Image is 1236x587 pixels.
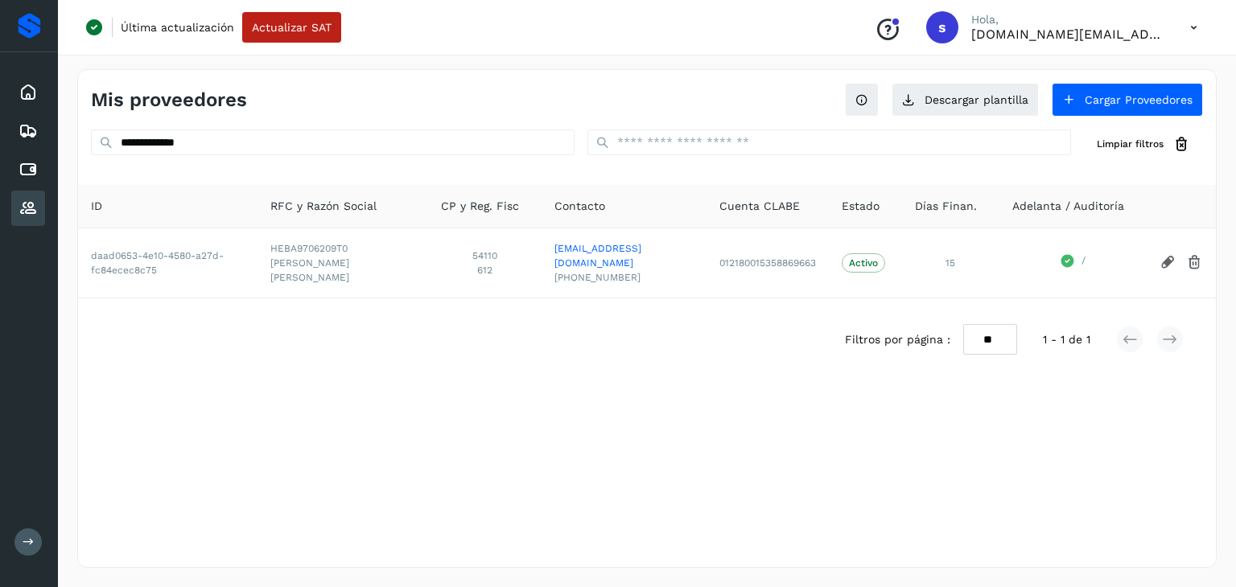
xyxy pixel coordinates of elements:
[91,198,102,215] span: ID
[11,152,45,187] div: Cuentas por pagar
[849,257,878,269] p: Activo
[946,257,955,269] span: 15
[121,20,234,35] p: Última actualización
[242,12,341,43] button: Actualizar SAT
[441,263,529,277] span: 612
[707,228,829,298] td: 012180015358869663
[1043,331,1090,348] span: 1 - 1 de 1
[845,331,950,348] span: Filtros por página :
[252,22,332,33] span: Actualizar SAT
[1097,137,1164,151] span: Limpiar filtros
[78,228,257,298] td: daad0653-4e10-4580-a27d-fc84ecec8c75
[554,270,694,285] span: [PHONE_NUMBER]
[892,83,1039,117] button: Descargar plantilla
[971,27,1164,42] p: solvento.sl@segmail.co
[554,241,694,270] a: [EMAIL_ADDRESS][DOMAIN_NAME]
[554,198,605,215] span: Contacto
[441,198,519,215] span: CP y Reg. Fisc
[11,75,45,110] div: Inicio
[719,198,800,215] span: Cuenta CLABE
[971,13,1164,27] p: Hola,
[1052,83,1203,117] button: Cargar Proveedores
[1012,198,1124,215] span: Adelanta / Auditoría
[441,248,529,263] span: 54110
[915,198,977,215] span: Días Finan.
[1084,129,1203,159] button: Limpiar filtros
[270,256,416,285] span: [PERSON_NAME] [PERSON_NAME]
[842,198,880,215] span: Estado
[91,88,247,112] h4: Mis proveedores
[1012,253,1134,273] div: /
[270,241,416,256] span: HEBA9706209T0
[11,113,45,149] div: Embarques
[270,198,377,215] span: RFC y Razón Social
[11,191,45,226] div: Proveedores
